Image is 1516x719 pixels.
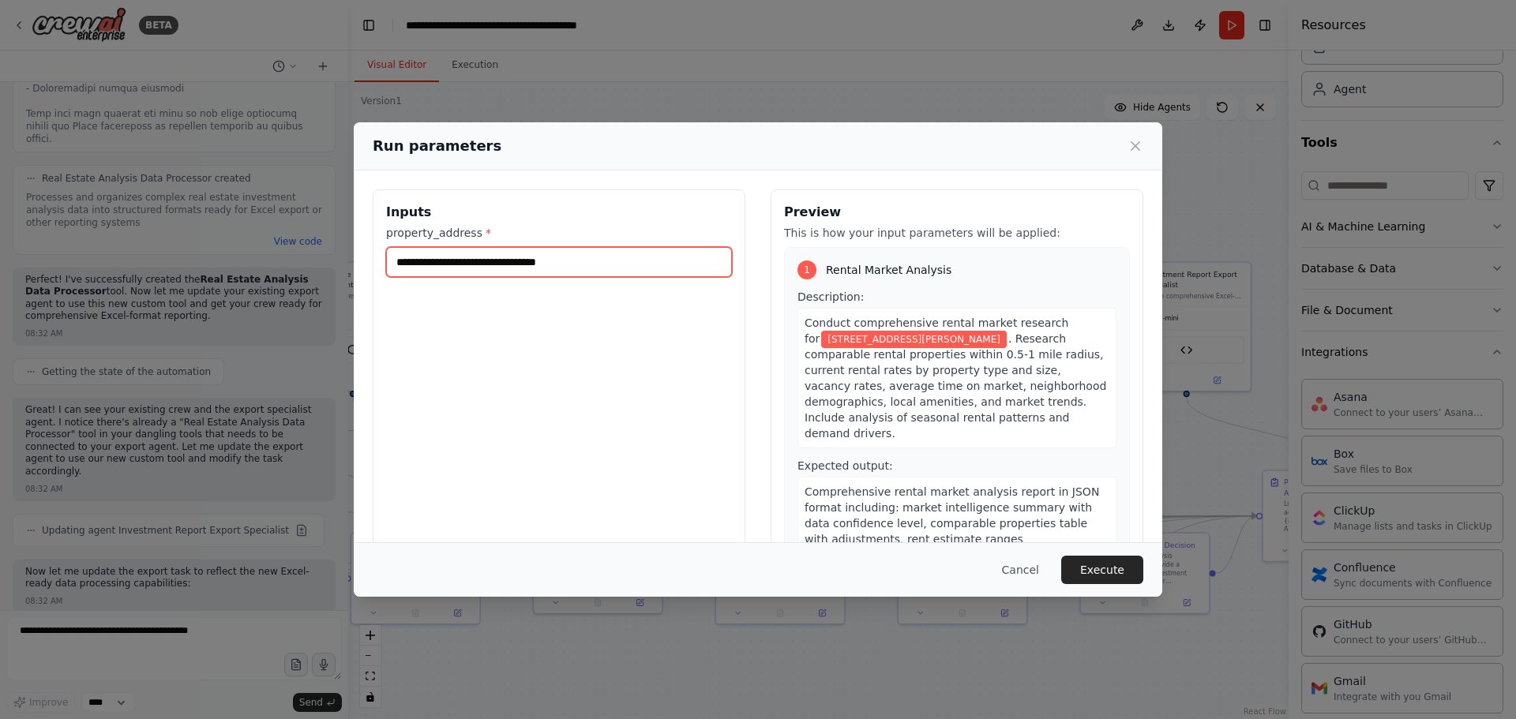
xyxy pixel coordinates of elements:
div: 1 [797,260,816,279]
h2: Run parameters [373,135,501,157]
span: Rental Market Analysis [826,262,951,278]
button: Cancel [989,556,1052,584]
p: This is how your input parameters will be applied: [784,225,1130,241]
span: Comprehensive rental market analysis report in JSON format including: market intelligence summary... [805,485,1108,609]
button: Execute [1061,556,1143,584]
span: Expected output: [797,459,893,472]
span: Description: [797,290,864,303]
h3: Preview [784,203,1130,222]
h3: Inputs [386,203,732,222]
span: Variable: property_address [821,331,1007,348]
span: . Research comparable rental properties within 0.5-1 mile radius, current rental rates by propert... [805,332,1106,440]
label: property_address [386,225,732,241]
span: Conduct comprehensive rental market research for [805,316,1068,345]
